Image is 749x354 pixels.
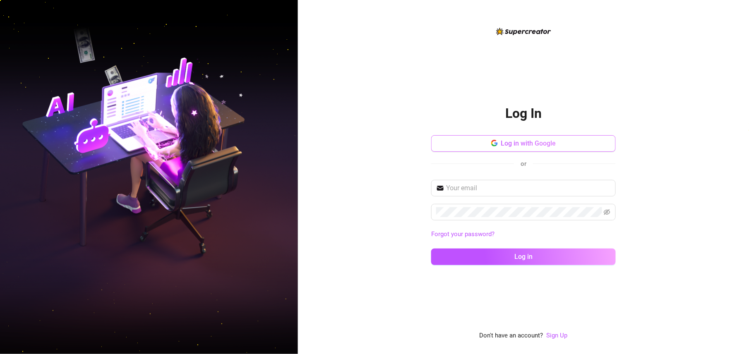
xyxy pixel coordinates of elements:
[521,160,526,167] span: or
[547,332,568,339] a: Sign Up
[431,249,616,265] button: Log in
[431,230,495,238] a: Forgot your password?
[480,331,543,341] span: Don't have an account?
[496,28,551,35] img: logo-BBDzfeDw.svg
[446,183,611,193] input: Your email
[547,331,568,341] a: Sign Up
[514,253,533,261] span: Log in
[501,139,556,147] span: Log in with Google
[431,135,616,152] button: Log in with Google
[505,105,542,122] h2: Log In
[431,230,616,239] a: Forgot your password?
[604,209,610,215] span: eye-invisible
